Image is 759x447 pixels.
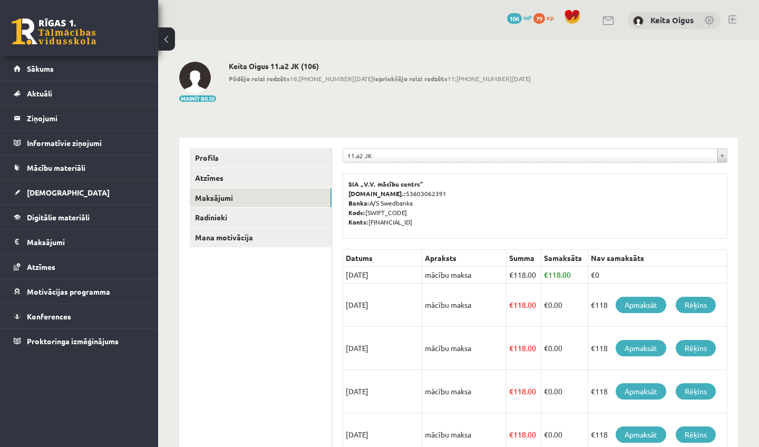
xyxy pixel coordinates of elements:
b: Iepriekšējo reizi redzēts [373,74,447,83]
span: Sākums [27,64,54,73]
span: Atzīmes [27,262,55,271]
span: Proktoringa izmēģinājums [27,336,119,346]
a: Profils [190,148,332,168]
a: 11.a2 JK [343,149,727,162]
p: 53603062391 A/S Swedbanka [SWIFT_CODE] [FINANCIAL_ID] [348,179,722,227]
a: Ziņojumi [14,106,145,130]
a: Apmaksāt [616,340,666,356]
span: € [509,386,513,396]
span: [DEMOGRAPHIC_DATA] [27,188,110,197]
th: Apraksts [422,250,507,267]
td: 0.00 [541,370,588,413]
td: €0 [588,267,727,284]
a: Motivācijas programma [14,279,145,304]
legend: Maksājumi [27,230,145,254]
span: xp [547,13,553,22]
td: mācību maksa [422,370,507,413]
td: mācību maksa [422,284,507,327]
b: Pēdējo reizi redzēts [229,74,290,83]
td: [DATE] [343,370,422,413]
img: Keita Oigus [179,62,211,93]
td: 0.00 [541,284,588,327]
span: Aktuāli [27,89,52,98]
td: [DATE] [343,267,422,284]
a: Mācību materiāli [14,156,145,180]
span: € [509,430,513,439]
span: Konferences [27,312,71,321]
a: Apmaksāt [616,426,666,443]
a: Maksājumi [14,230,145,254]
span: Motivācijas programma [27,287,110,296]
img: Keita Oigus [633,16,644,26]
a: Rēķins [676,297,716,313]
a: Radinieki [190,208,332,227]
a: Apmaksāt [616,297,666,313]
span: € [544,430,548,439]
td: 0.00 [541,327,588,370]
span: 79 [533,13,545,24]
b: Banka: [348,199,369,207]
td: €118 [588,327,727,370]
a: Rēķins [676,383,716,400]
td: 118.00 [506,267,541,284]
b: Kods: [348,208,365,217]
span: 11.a2 JK [347,149,713,162]
th: Nav samaksāts [588,250,727,267]
td: mācību maksa [422,267,507,284]
span: € [544,386,548,396]
span: € [509,343,513,353]
th: Samaksāts [541,250,588,267]
a: Maksājumi [190,188,332,208]
span: € [544,300,548,309]
b: SIA „V.V. mācību centrs” [348,180,424,188]
td: [DATE] [343,284,422,327]
a: Atzīmes [14,255,145,279]
a: Konferences [14,304,145,328]
span: € [544,270,548,279]
legend: Informatīvie ziņojumi [27,131,145,155]
td: mācību maksa [422,327,507,370]
a: 106 mP [507,13,532,22]
span: Mācību materiāli [27,163,85,172]
td: [DATE] [343,327,422,370]
td: €118 [588,370,727,413]
span: mP [523,13,532,22]
b: Konts: [348,218,368,226]
a: Aktuāli [14,81,145,105]
span: 16:[PHONE_NUMBER][DATE] 11:[PHONE_NUMBER][DATE] [229,74,531,83]
th: Datums [343,250,422,267]
span: € [544,343,548,353]
a: 79 xp [533,13,559,22]
span: Digitālie materiāli [27,212,90,222]
a: [DEMOGRAPHIC_DATA] [14,180,145,205]
b: [DOMAIN_NAME].: [348,189,406,198]
td: 118.00 [541,267,588,284]
td: 118.00 [506,284,541,327]
a: Proktoringa izmēģinājums [14,329,145,353]
a: Informatīvie ziņojumi [14,131,145,155]
a: Rēķins [676,426,716,443]
a: Digitālie materiāli [14,205,145,229]
td: 118.00 [506,370,541,413]
a: Sākums [14,56,145,81]
a: Apmaksāt [616,383,666,400]
span: € [509,300,513,309]
th: Summa [506,250,541,267]
legend: Ziņojumi [27,106,145,130]
button: Mainīt bildi [179,95,216,102]
span: € [509,270,513,279]
td: €118 [588,284,727,327]
h2: Keita Oigus 11.a2 JK (106) [229,62,531,71]
td: 118.00 [506,327,541,370]
a: Atzīmes [190,168,332,188]
span: 106 [507,13,522,24]
a: Rēķins [676,340,716,356]
a: Mana motivācija [190,228,332,247]
a: Keita Oigus [650,15,694,25]
a: Rīgas 1. Tālmācības vidusskola [12,18,96,45]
